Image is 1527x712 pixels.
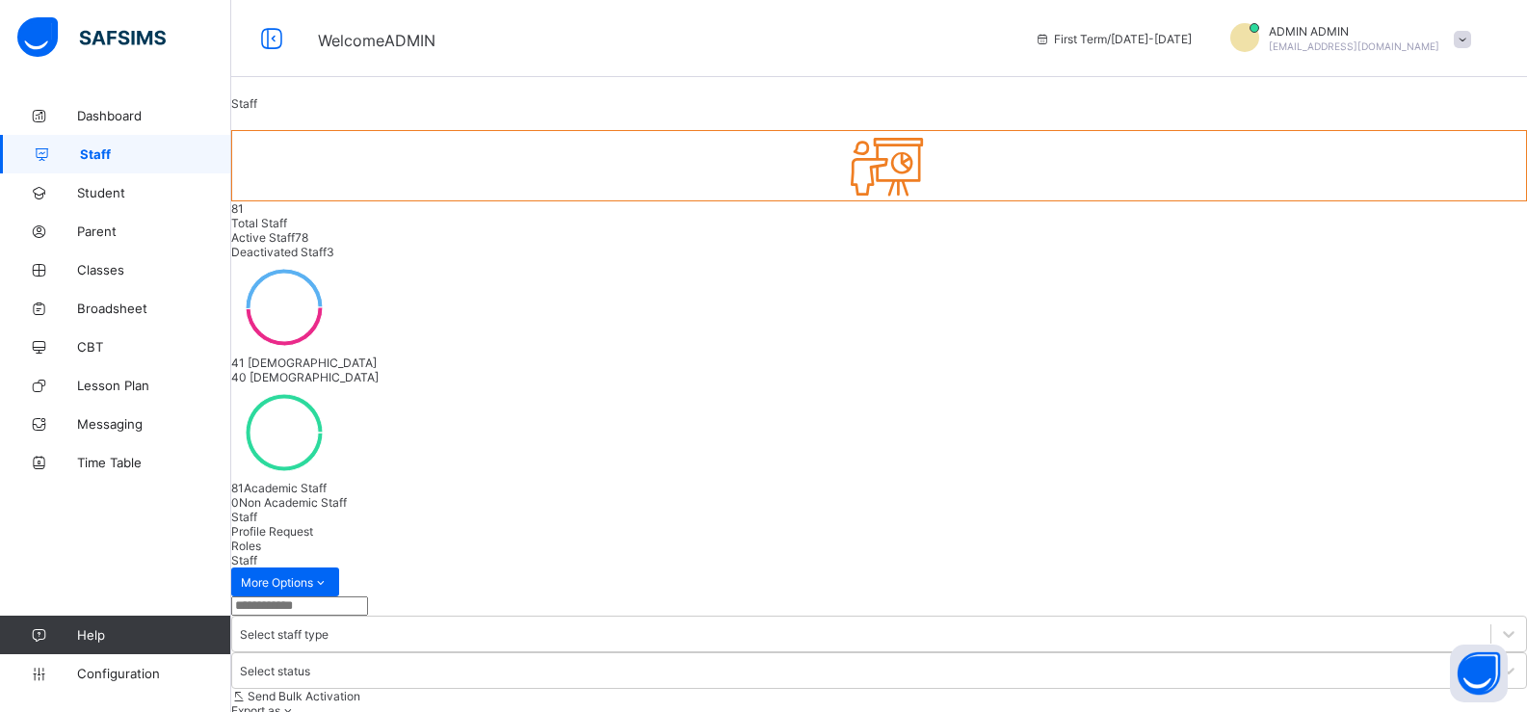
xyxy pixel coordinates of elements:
[77,627,230,643] span: Help
[1450,645,1508,702] button: Open asap
[327,245,334,259] span: 3
[295,230,308,245] span: 78
[240,664,310,678] div: Select status
[231,201,244,216] span: 81
[17,17,166,58] img: safsims
[77,185,231,200] span: Student
[77,224,231,239] span: Parent
[231,96,257,111] span: Staff
[1035,32,1192,46] span: session/term information
[231,524,313,539] span: Profile Request
[77,416,231,432] span: Messaging
[77,666,230,681] span: Configuration
[1269,40,1439,52] span: [EMAIL_ADDRESS][DOMAIN_NAME]
[77,378,231,393] span: Lesson Plan
[77,262,231,277] span: Classes
[248,689,360,703] span: Send Bulk Activation
[231,370,247,384] span: 40
[231,245,327,259] span: Deactivated Staff
[231,481,244,495] span: 81
[77,108,231,123] span: Dashboard
[77,455,231,470] span: Time Table
[318,31,435,50] span: Welcome ADMIN
[77,301,231,316] span: Broadsheet
[250,370,379,384] span: [DEMOGRAPHIC_DATA]
[77,339,231,355] span: CBT
[244,481,327,495] span: Academic Staff
[1269,24,1439,39] span: ADMIN ADMIN
[241,575,329,590] span: More Options
[231,230,295,245] span: Active Staff
[231,356,245,370] span: 41
[231,216,1527,230] div: Total Staff
[231,510,257,524] span: Staff
[231,553,257,567] span: Staff
[239,495,347,510] span: Non Academic Staff
[80,146,231,162] span: Staff
[231,495,239,510] span: 0
[1211,23,1481,55] div: ADMINADMIN
[231,539,261,553] span: Roles
[248,356,377,370] span: [DEMOGRAPHIC_DATA]
[240,627,329,642] div: Select staff type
